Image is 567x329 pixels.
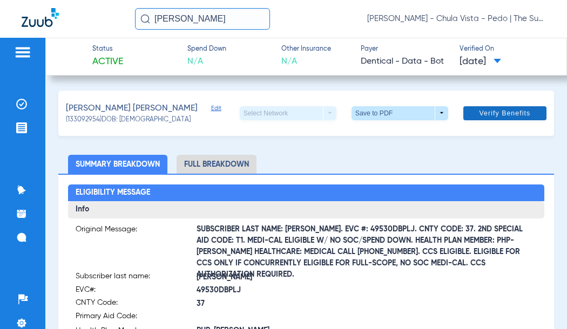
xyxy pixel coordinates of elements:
[479,109,530,118] span: Verify Benefits
[197,246,537,258] span: SUBSCRIBER LAST NAME: [PERSON_NAME]. EVC #: 49530DBPLJ. CNTY CODE: 37. 2ND SPECIAL AID CODE: T1. ...
[361,45,450,54] span: Payer
[460,45,549,54] span: Verified On
[463,106,546,120] button: Verify Benefits
[68,155,167,174] li: Summary Breakdown
[66,115,191,125] span: (133092954) DOB: [DEMOGRAPHIC_DATA]
[76,271,197,284] span: Subscriber last name:
[68,184,545,202] h2: Eligibility Message
[460,55,501,68] span: [DATE]
[92,45,123,54] span: Status
[76,224,197,258] span: Original Message:
[197,272,306,283] span: [PERSON_NAME]
[140,14,150,24] img: Search Icon
[513,277,567,329] iframe: Chat Widget
[76,297,197,311] span: CNTY Code:
[197,298,306,310] span: 37
[14,46,31,59] img: hamburger-icon
[22,8,59,27] img: Zuub Logo
[352,106,448,120] button: Save to PDF
[187,55,226,68] span: N/A
[135,8,270,30] input: Search for patients
[177,155,256,174] li: Full Breakdown
[76,284,197,298] span: EVC#:
[92,55,123,68] span: Active
[281,45,331,54] span: Other Insurance
[367,13,545,24] span: [PERSON_NAME] - Chula Vista - Pedo | The Super Dentists
[281,55,331,68] span: N/A
[76,311,197,325] span: Primary Aid Code:
[211,105,221,115] span: Edit
[187,45,226,54] span: Spend Down
[361,55,450,68] span: Dentical - Data - Bot
[68,201,545,218] h3: Info
[197,285,306,296] span: 49530DBPLJ
[66,102,198,115] span: [PERSON_NAME] [PERSON_NAME]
